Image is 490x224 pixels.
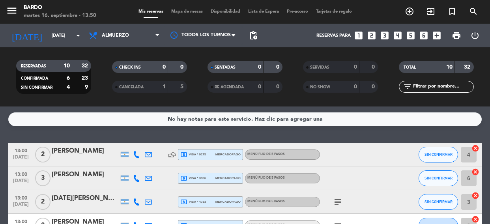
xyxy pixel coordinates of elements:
span: 13:00 [11,193,31,202]
span: Lista de Espera [244,9,283,14]
span: [DATE] [11,202,31,211]
strong: 0 [276,84,281,90]
span: Mis reservas [135,9,167,14]
span: [DATE] [11,155,31,164]
i: looks_5 [406,30,416,41]
div: [DATE][PERSON_NAME] [52,193,119,203]
span: Mapa de mesas [167,9,207,14]
i: search [469,7,478,16]
i: looks_6 [419,30,429,41]
div: martes 16. septiembre - 13:50 [24,12,96,20]
span: 2 [35,147,50,162]
span: SENTADAS [215,65,236,69]
strong: 4 [67,84,70,90]
span: Menú fijo de 5 pasos [247,200,285,203]
div: No hay notas para este servicio. Haz clic para agregar una [168,115,323,124]
i: cancel [471,215,479,223]
strong: 10 [446,64,453,70]
span: CANCELADA [119,85,144,89]
span: mercadopago [215,199,241,204]
span: Menú fijo de 5 pasos [247,153,285,156]
span: CONFIRMADA [21,77,48,80]
strong: 0 [276,64,281,70]
span: TOTAL [404,65,416,69]
span: NO SHOW [310,85,330,89]
strong: 32 [82,63,90,69]
span: mercadopago [215,175,241,181]
span: 13:00 [11,169,31,178]
i: arrow_drop_down [73,31,83,40]
button: menu [6,5,18,19]
span: SIN CONFIRMAR [425,176,453,180]
strong: 10 [64,63,70,69]
span: 3 [35,170,50,186]
span: Pre-acceso [283,9,312,14]
button: SIN CONFIRMAR [419,170,458,186]
span: visa * 3906 [180,175,206,182]
i: local_atm [180,175,187,182]
i: filter_list [403,82,412,91]
i: cancel [471,168,479,176]
span: SIN CONFIRMAR [425,152,453,157]
span: visa * 4733 [180,198,206,205]
i: cancel [471,192,479,200]
strong: 5 [180,84,185,90]
i: [DATE] [6,27,48,44]
span: RE AGENDADA [215,85,244,89]
i: looks_two [367,30,377,41]
span: RESERVADAS [21,64,46,68]
strong: 0 [354,84,357,90]
div: Bardo [24,4,96,12]
span: Almuerzo [102,33,129,38]
span: print [452,31,461,40]
input: Filtrar por nombre... [412,82,473,91]
i: cancel [471,144,479,152]
span: pending_actions [249,31,258,40]
span: SIN CONFIRMAR [425,200,453,204]
span: mercadopago [215,152,241,157]
div: [PERSON_NAME] [52,146,119,156]
span: visa * 9175 [180,151,206,158]
strong: 0 [258,84,261,90]
div: [PERSON_NAME] [52,170,119,180]
i: looks_one [353,30,364,41]
span: Tarjetas de regalo [312,9,356,14]
i: looks_3 [380,30,390,41]
strong: 0 [258,64,261,70]
span: 13:00 [11,146,31,155]
strong: 0 [354,64,357,70]
i: exit_to_app [426,7,436,16]
span: SERVIDAS [310,65,329,69]
span: 2 [35,194,50,210]
strong: 9 [85,84,90,90]
strong: 0 [372,64,376,70]
i: subject [333,197,342,207]
i: local_atm [180,151,187,158]
strong: 23 [82,75,90,81]
strong: 0 [372,84,376,90]
strong: 0 [163,64,166,70]
button: SIN CONFIRMAR [419,194,458,210]
span: CHECK INS [119,65,141,69]
span: Disponibilidad [207,9,244,14]
span: Reservas para [316,33,351,38]
span: Menú fijo de 5 pasos [247,176,285,179]
strong: 6 [67,75,70,81]
strong: 0 [180,64,185,70]
i: looks_4 [393,30,403,41]
div: LOG OUT [466,24,484,47]
i: local_atm [180,198,187,205]
strong: 1 [163,84,166,90]
i: turned_in_not [447,7,457,16]
i: menu [6,5,18,17]
span: [DATE] [11,178,31,187]
i: power_settings_new [470,31,480,40]
button: SIN CONFIRMAR [419,147,458,162]
i: add_box [432,30,442,41]
i: add_circle_outline [405,7,414,16]
span: SIN CONFIRMAR [21,86,52,90]
strong: 32 [464,64,472,70]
